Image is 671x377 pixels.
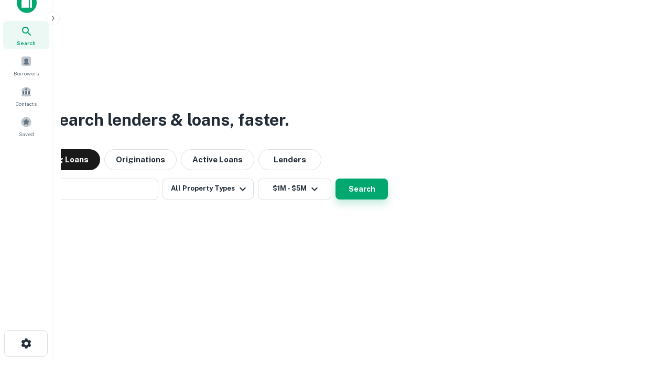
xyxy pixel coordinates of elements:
[335,179,388,199] button: Search
[3,82,49,110] a: Contacts
[16,99,37,108] span: Contacts
[181,149,254,170] button: Active Loans
[258,149,321,170] button: Lenders
[19,130,34,138] span: Saved
[3,21,49,49] a: Search
[48,107,289,132] h3: Search lenders & loans, faster.
[14,69,39,77] span: Borrowers
[258,179,331,199] button: $1M - $5M
[3,51,49,80] a: Borrowers
[163,179,254,199] button: All Property Types
[17,39,36,47] span: Search
[104,149,177,170] button: Originations
[3,112,49,140] a: Saved
[619,293,671,343] iframe: Chat Widget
